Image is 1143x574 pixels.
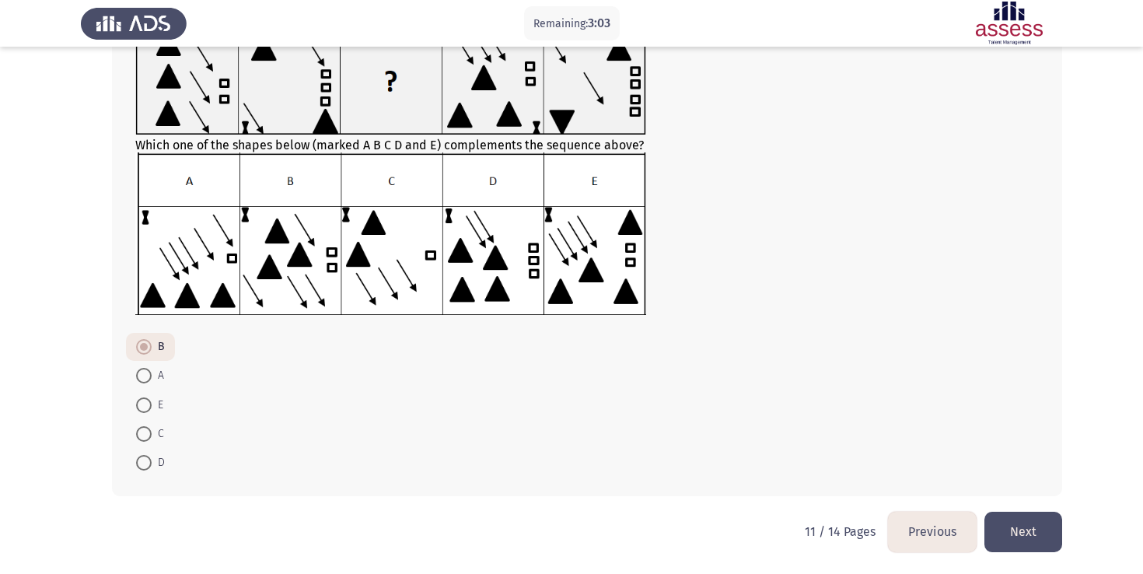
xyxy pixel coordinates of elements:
[888,512,977,551] button: load previous page
[956,2,1062,45] img: Assessment logo of ASSESS Focus 4 Module Assessment (EN/AR) (Advanced - IB)
[81,2,187,45] img: Assess Talent Management logo
[135,23,646,135] img: UkFYYV8wODhfQS5wbmcxNjkxMzI5ODg1MDM0.png
[533,14,610,33] p: Remaining:
[152,366,164,385] span: A
[152,425,164,443] span: C
[135,23,1039,318] div: Which one of the shapes below (marked A B C D and E) complements the sequence above?
[588,16,610,30] span: 3:03
[152,396,163,415] span: E
[805,524,876,539] p: 11 / 14 Pages
[984,512,1062,551] button: load next page
[152,453,165,472] span: D
[135,152,646,314] img: UkFYYV8wODhfQi5wbmcxNjkxMzI5ODk2OTU4.png
[152,338,165,356] span: B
